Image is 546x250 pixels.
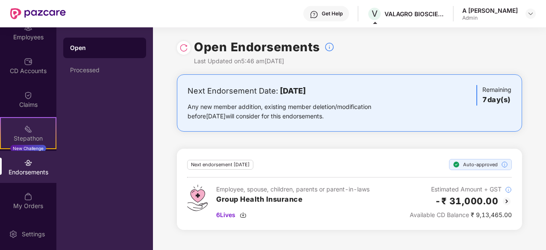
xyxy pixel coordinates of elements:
[194,38,320,56] h1: Open Endorsements
[19,230,47,238] div: Settings
[1,134,56,143] div: Stepathon
[216,194,370,205] h3: Group Health Insurance
[527,10,534,17] img: svg+xml;base64,PHN2ZyBpZD0iRHJvcGRvd24tMzJ4MzIiIHhtbG5zPSJodHRwOi8vd3d3LnczLm9yZy8yMDAwL3N2ZyIgd2...
[410,185,512,194] div: Estimated Amount + GST
[435,194,498,208] h2: -₹ 31,000.00
[462,6,518,15] div: A [PERSON_NAME]
[505,186,512,193] img: svg+xml;base64,PHN2ZyBpZD0iSW5mb18tXzMyeDMyIiBkYXRhLW5hbWU9IkluZm8gLSAzMngzMiIgeG1sbnM9Imh0dHA6Ly...
[482,94,511,106] h3: 7 day(s)
[188,85,398,97] div: Next Endorsement Date:
[385,10,444,18] div: VALAGRO BIOSCIENCES
[70,67,139,74] div: Processed
[24,159,32,167] img: svg+xml;base64,PHN2ZyBpZD0iRW5kb3JzZW1lbnRzIiB4bWxucz0iaHR0cDovL3d3dy53My5vcmcvMjAwMC9zdmciIHdpZH...
[24,125,32,133] img: svg+xml;base64,PHN2ZyB4bWxucz0iaHR0cDovL3d3dy53My5vcmcvMjAwMC9zdmciIHdpZHRoPSIyMSIgaGVpZ2h0PSIyMC...
[372,9,378,19] span: V
[179,44,188,52] img: svg+xml;base64,PHN2ZyBpZD0iUmVsb2FkLTMyeDMyIiB4bWxucz0iaHR0cDovL3d3dy53My5vcmcvMjAwMC9zdmciIHdpZH...
[194,56,335,66] div: Last Updated on 5:46 am[DATE]
[10,8,66,19] img: New Pazcare Logo
[24,24,32,32] img: svg+xml;base64,PHN2ZyBpZD0iRW1wbG95ZWVzIiB4bWxucz0iaHR0cDovL3d3dy53My5vcmcvMjAwMC9zdmciIHdpZHRoPS...
[24,91,32,100] img: svg+xml;base64,PHN2ZyBpZD0iQ2xhaW0iIHhtbG5zPSJodHRwOi8vd3d3LnczLm9yZy8yMDAwL3N2ZyIgd2lkdGg9IjIwIi...
[187,185,208,211] img: svg+xml;base64,PHN2ZyB4bWxucz0iaHR0cDovL3d3dy53My5vcmcvMjAwMC9zdmciIHdpZHRoPSI0Ny43MTQiIGhlaWdodD...
[240,212,247,218] img: svg+xml;base64,PHN2ZyBpZD0iRG93bmxvYWQtMzJ4MzIiIHhtbG5zPSJodHRwOi8vd3d3LnczLm9yZy8yMDAwL3N2ZyIgd2...
[324,42,335,52] img: svg+xml;base64,PHN2ZyBpZD0iSW5mb18tXzMyeDMyIiBkYXRhLW5hbWU9IkluZm8gLSAzMngzMiIgeG1sbnM9Imh0dHA6Ly...
[322,10,343,17] div: Get Help
[216,210,235,220] span: 6 Lives
[70,44,139,52] div: Open
[188,102,398,121] div: Any new member addition, existing member deletion/modification before [DATE] will consider for th...
[10,145,46,152] div: New Challenge
[453,161,460,168] img: svg+xml;base64,PHN2ZyBpZD0iU3RlcC1Eb25lLTE2eDE2IiB4bWxucz0iaHR0cDovL3d3dy53My5vcmcvMjAwMC9zdmciIH...
[310,10,318,19] img: svg+xml;base64,PHN2ZyBpZD0iSGVscC0zMngzMiIgeG1sbnM9Imh0dHA6Ly93d3cudzMub3JnLzIwMDAvc3ZnIiB3aWR0aD...
[501,161,508,168] img: svg+xml;base64,PHN2ZyBpZD0iSW5mb18tXzMyeDMyIiBkYXRhLW5hbWU9IkluZm8gLSAzMngzMiIgeG1sbnM9Imh0dHA6Ly...
[462,15,518,21] div: Admin
[449,159,512,170] div: Auto-approved
[187,160,253,170] div: Next endorsement [DATE]
[24,192,32,201] img: svg+xml;base64,PHN2ZyBpZD0iTXlfT3JkZXJzIiBkYXRhLW5hbWU9Ik15IE9yZGVycyIgeG1sbnM9Imh0dHA6Ly93d3cudz...
[410,210,512,220] div: ₹ 9,13,465.00
[24,57,32,66] img: svg+xml;base64,PHN2ZyBpZD0iQ0RfQWNjb3VudHMiIGRhdGEtbmFtZT0iQ0QgQWNjb3VudHMiIHhtbG5zPSJodHRwOi8vd3...
[476,85,511,106] div: Remaining
[502,196,512,206] img: svg+xml;base64,PHN2ZyBpZD0iQmFjay0yMHgyMCIgeG1sbnM9Imh0dHA6Ly93d3cudzMub3JnLzIwMDAvc3ZnIiB3aWR0aD...
[410,211,469,218] span: Available CD Balance
[280,86,306,95] b: [DATE]
[216,185,370,194] div: Employee, spouse, children, parents or parent-in-laws
[9,230,18,238] img: svg+xml;base64,PHN2ZyBpZD0iU2V0dGluZy0yMHgyMCIgeG1sbnM9Imh0dHA6Ly93d3cudzMub3JnLzIwMDAvc3ZnIiB3aW...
